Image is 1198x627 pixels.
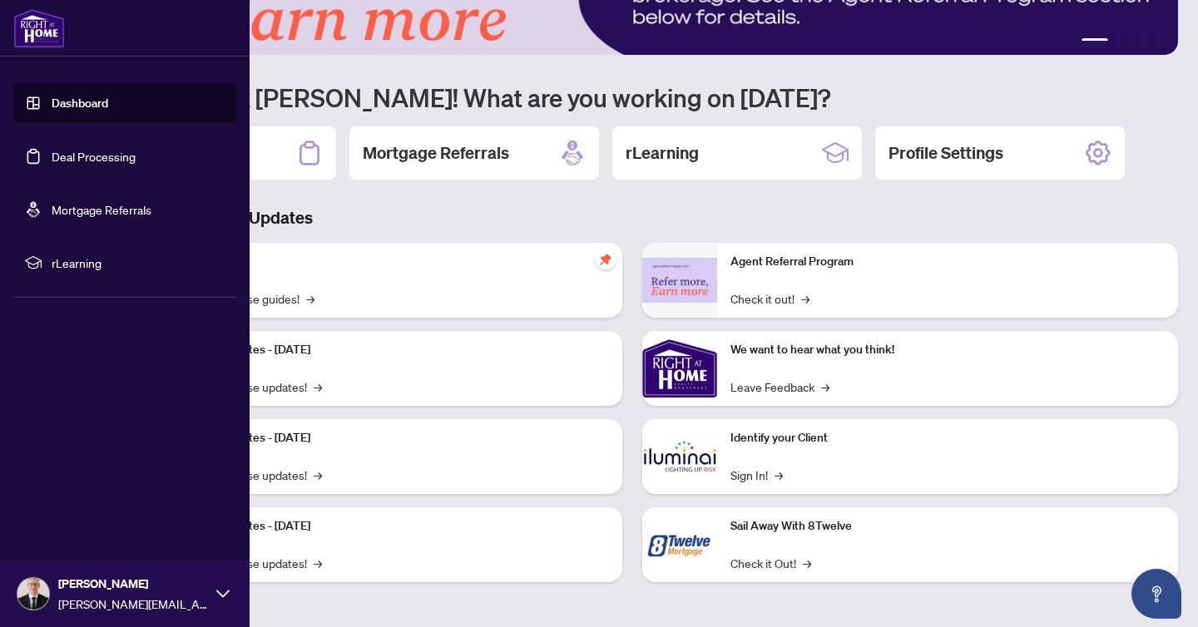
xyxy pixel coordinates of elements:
h2: Profile Settings [889,141,1003,165]
p: Platform Updates - [DATE] [175,429,609,447]
a: Deal Processing [52,149,136,164]
span: rLearning [52,254,225,272]
img: We want to hear what you think! [642,331,717,406]
img: Identify your Client [642,419,717,494]
p: Platform Updates - [DATE] [175,517,609,536]
span: → [314,554,322,572]
a: Dashboard [52,96,108,111]
a: Leave Feedback→ [730,378,829,396]
h3: Brokerage & Industry Updates [87,206,1178,230]
img: Agent Referral Program [642,258,717,304]
span: [PERSON_NAME][EMAIL_ADDRESS][DOMAIN_NAME] [58,595,208,613]
button: Open asap [1131,569,1181,619]
h2: rLearning [626,141,699,165]
p: Sail Away With 8Twelve [730,517,1165,536]
span: → [775,466,783,484]
img: logo [13,8,65,48]
span: → [306,289,314,308]
span: → [803,554,811,572]
img: Profile Icon [17,578,49,610]
span: → [314,378,322,396]
span: → [801,289,809,308]
span: → [314,466,322,484]
button: 3 [1128,38,1135,45]
a: Check it out!→ [730,289,809,308]
p: Self-Help [175,253,609,271]
button: 2 [1115,38,1121,45]
p: We want to hear what you think! [730,341,1165,359]
span: [PERSON_NAME] [58,575,208,593]
a: Check it Out!→ [730,554,811,572]
img: Sail Away With 8Twelve [642,507,717,582]
button: 5 [1155,38,1161,45]
h2: Mortgage Referrals [363,141,509,165]
h1: Welcome back [PERSON_NAME]! What are you working on [DATE]? [87,81,1178,113]
a: Mortgage Referrals [52,202,151,217]
p: Agent Referral Program [730,253,1165,271]
button: 1 [1082,38,1108,45]
p: Platform Updates - [DATE] [175,341,609,359]
span: → [821,378,829,396]
a: Sign In!→ [730,466,783,484]
span: pushpin [596,249,616,269]
p: Identify your Client [730,429,1165,447]
button: 4 [1141,38,1148,45]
